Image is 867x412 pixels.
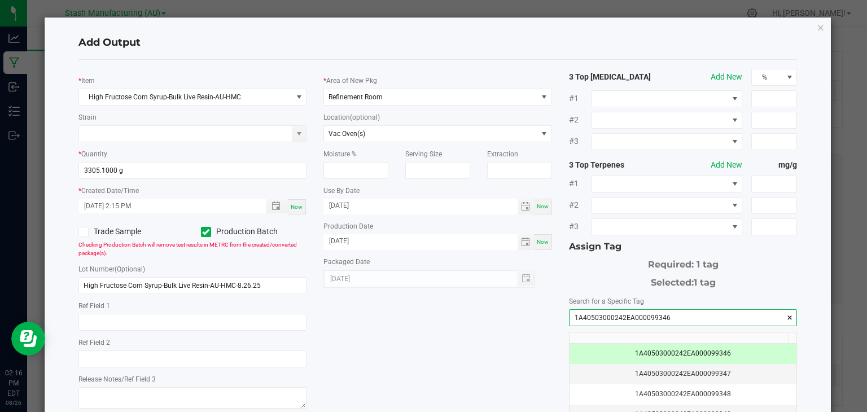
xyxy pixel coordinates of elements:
span: NO DATA FOUND [592,197,742,214]
span: #3 [569,135,592,147]
input: Date [323,234,518,248]
button: Add New [711,159,742,171]
label: Ref Field 1 [78,301,110,311]
span: #2 [569,114,592,126]
div: 1A40503000242EA000099346 [576,348,790,359]
div: 1A40503000242EA000099347 [576,369,790,379]
label: Location [323,112,380,122]
span: #2 [569,199,592,211]
span: (optional) [350,113,380,121]
input: Date [323,199,518,213]
div: 1A40503000242EA000099348 [576,389,790,400]
span: #1 [569,178,592,190]
span: (Optional) [115,265,145,273]
span: clear [786,312,793,323]
span: NO DATA FOUND [592,133,742,150]
span: High Fructose Corn Syrup-Bulk Live Resin-AU-HMC [79,89,292,105]
label: Extraction [487,149,518,159]
h4: Add Output [78,36,798,50]
span: % [752,69,782,85]
label: Production Date [323,221,373,231]
label: Quantity [81,149,107,159]
label: Lot Number [78,264,145,274]
label: Production Batch [201,226,306,238]
strong: 3 Top Terpenes [569,159,660,171]
span: Toggle calendar [518,199,534,214]
span: 1 tag [694,277,716,288]
span: #3 [569,221,592,233]
span: Toggle calendar [518,234,534,250]
label: Area of New Pkg [326,76,377,86]
span: NO DATA FOUND [592,176,742,192]
span: NO DATA FOUND [592,218,742,235]
span: NO DATA FOUND [592,90,742,107]
span: #1 [569,93,592,104]
span: NO DATA FOUND [592,112,742,129]
label: Ref Field 2 [78,338,110,348]
label: Moisture % [323,149,357,159]
span: Now [291,204,303,210]
label: Trade Sample [78,226,184,238]
label: Search for a Specific Tag [569,296,644,306]
label: Serving Size [405,149,442,159]
div: Assign Tag [569,240,798,253]
label: Packaged Date [323,257,370,267]
strong: 3 Top [MEDICAL_DATA] [569,71,660,83]
iframe: Resource center [11,322,45,356]
label: Release Notes/Ref Field 3 [78,374,156,384]
div: Required: 1 tag [569,253,798,271]
span: Vac Oven(s) [329,130,365,138]
span: Toggle popup [266,199,288,213]
input: Created Datetime [79,199,255,213]
button: Add New [711,71,742,83]
label: Use By Date [323,186,360,196]
label: Item [81,76,95,86]
label: Strain [78,112,97,122]
span: Now [537,239,549,245]
label: Created Date/Time [81,186,139,196]
span: Checking Production Batch will remove test results in METRC from the created/converted package(s). [78,242,297,256]
strong: mg/g [751,159,797,171]
span: Now [537,203,549,209]
span: Refinement Room [329,93,383,101]
div: Selected: [569,271,798,290]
